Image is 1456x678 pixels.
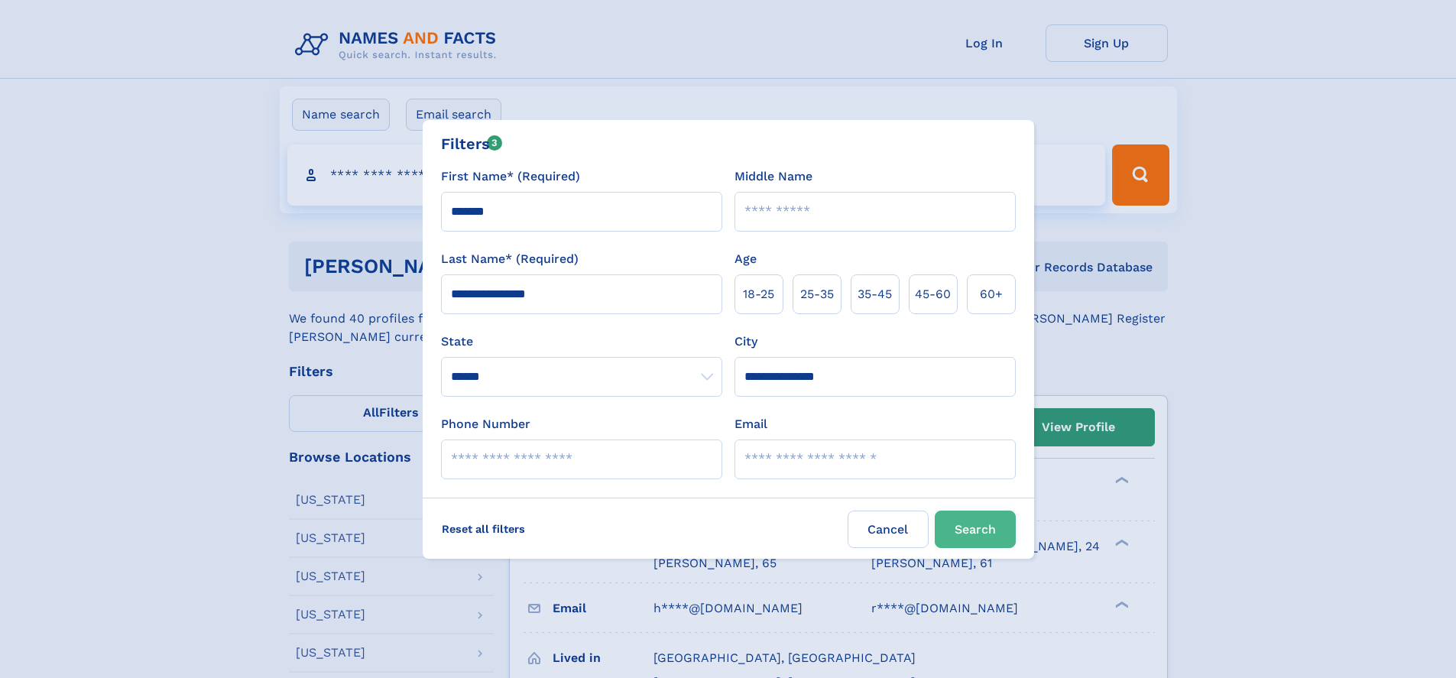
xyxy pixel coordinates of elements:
[441,415,530,433] label: Phone Number
[848,511,929,548] label: Cancel
[800,285,834,303] span: 25‑35
[734,250,757,268] label: Age
[441,132,503,155] div: Filters
[915,285,951,303] span: 45‑60
[734,167,812,186] label: Middle Name
[441,167,580,186] label: First Name* (Required)
[935,511,1016,548] button: Search
[441,333,722,351] label: State
[432,511,535,547] label: Reset all filters
[980,285,1003,303] span: 60+
[743,285,774,303] span: 18‑25
[734,415,767,433] label: Email
[734,333,757,351] label: City
[858,285,892,303] span: 35‑45
[441,250,579,268] label: Last Name* (Required)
